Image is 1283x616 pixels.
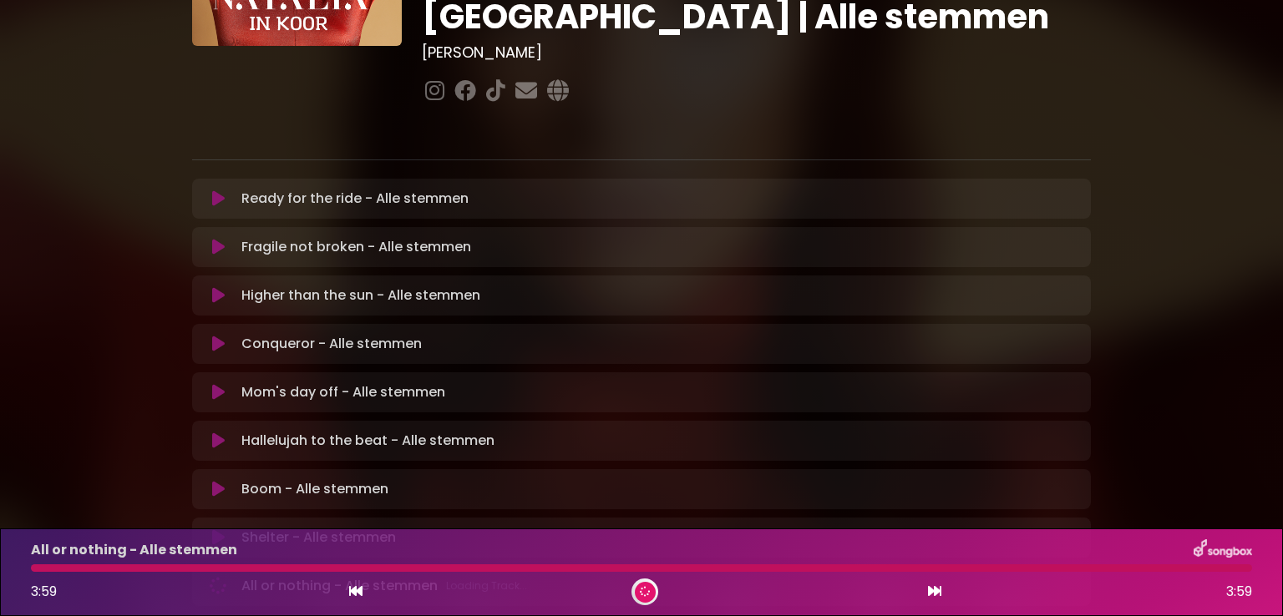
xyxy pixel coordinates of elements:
p: Ready for the ride - Alle stemmen [241,189,469,209]
span: 3:59 [1226,582,1252,602]
p: Conqueror - Alle stemmen [241,334,422,354]
span: 3:59 [31,582,57,601]
p: Higher than the sun - Alle stemmen [241,285,480,305]
p: Mom's day off - Alle stemmen [241,382,445,402]
img: songbox-logo-white.png [1194,539,1252,561]
p: Fragile not broken - Alle stemmen [241,237,471,257]
p: Boom - Alle stemmen [241,479,388,499]
p: All or nothing - Alle stemmen [31,540,237,560]
p: Shelter - Alle stemmen [241,528,396,548]
h3: [PERSON_NAME] [422,43,1091,62]
p: Hallelujah to the beat - Alle stemmen [241,431,494,451]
